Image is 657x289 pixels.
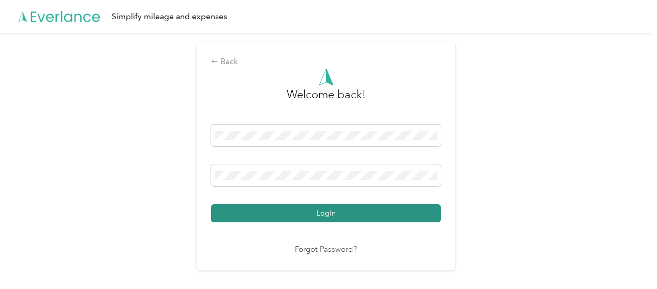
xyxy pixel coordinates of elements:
[599,231,657,289] iframe: Everlance-gr Chat Button Frame
[295,244,357,256] a: Forgot Password?
[211,56,441,68] div: Back
[112,10,227,23] div: Simplify mileage and expenses
[211,204,441,222] button: Login
[287,86,366,114] h3: greeting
